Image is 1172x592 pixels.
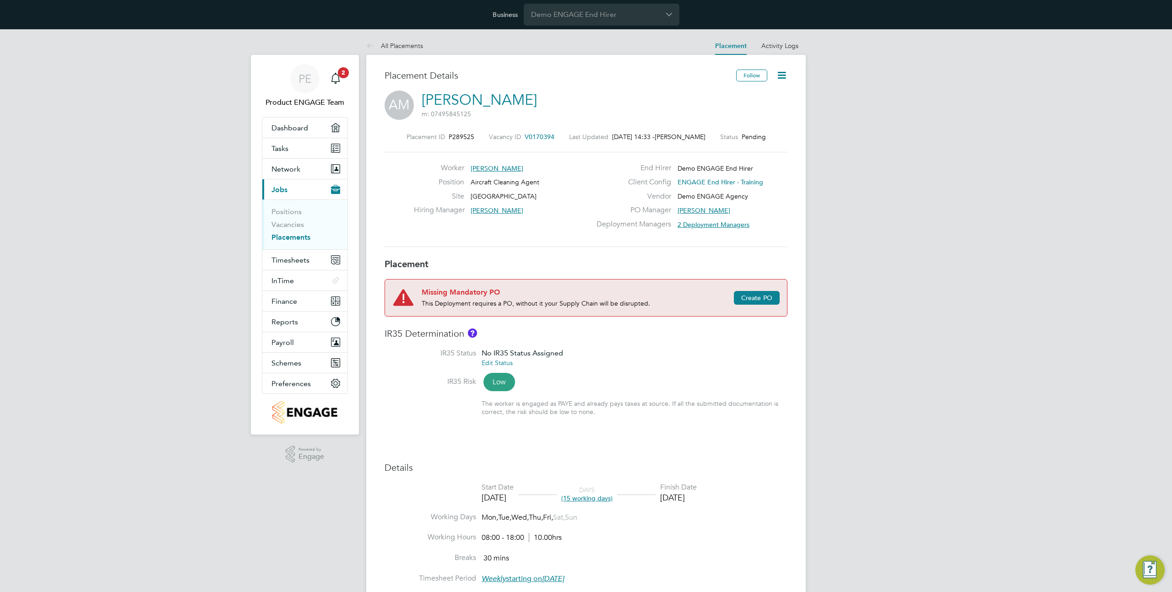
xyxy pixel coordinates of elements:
div: [DATE] [660,492,697,503]
em: [DATE] [542,574,564,583]
span: Missing Mandatory PO [422,288,727,299]
h3: Details [385,462,787,474]
span: Engage [298,453,324,461]
label: End Hirer [594,163,671,173]
nav: Main navigation [251,55,359,435]
label: Vendor [594,192,671,201]
span: 2 [338,67,349,78]
span: Demo ENGAGE End Hirer [678,164,753,172]
button: Schemes [262,353,347,373]
label: Working Hours [385,533,476,542]
span: Network [271,165,300,173]
button: Timesheets [262,250,347,270]
span: Product ENGAGE Team [262,97,348,108]
span: P289525 [449,133,474,141]
span: starting on [482,574,564,583]
span: [DATE] 14:33 - [612,133,655,141]
button: Jobs [262,179,347,199]
label: Deployment Managers [594,220,671,229]
a: [PERSON_NAME] [422,91,537,109]
span: AM [385,91,414,120]
span: Finance [271,297,297,306]
label: Client Config [594,178,671,187]
a: Go to home page [262,401,348,424]
button: Finance [262,291,347,311]
a: Powered byEngage [286,446,325,463]
div: [DATE] [482,492,514,503]
button: Engage Resource Center [1135,555,1165,585]
span: Dashboard [271,124,308,132]
span: Low [483,373,515,391]
button: InTime [262,270,347,291]
div: Jobs [262,199,347,249]
label: Status [720,133,738,141]
label: Worker [414,163,464,173]
label: Position [414,178,464,187]
label: Timesheet Period [385,574,476,583]
span: Mon, [482,513,498,522]
label: IR35 Risk [385,377,476,387]
span: InTime [271,276,294,285]
button: About IR35 [468,328,477,338]
a: Edit Status [482,359,513,367]
span: Sat, [553,513,565,522]
span: [PERSON_NAME] [471,164,523,172]
img: engagetech2-logo-retina.png [272,401,338,424]
button: Reports [262,312,347,332]
p: This Deployment requires a PO, without it your Supply Chain will be disrupted. [422,299,727,308]
label: IR35 Status [385,349,476,358]
span: Tue, [498,513,511,522]
label: PO Manager [594,205,671,215]
label: Working Days [385,512,476,522]
a: Vacancies [271,220,304,229]
span: Sun [565,513,577,522]
a: Tasks [262,138,347,158]
span: Preferences [271,379,311,388]
div: 08:00 - 18:00 [482,533,562,543]
label: Business [493,11,518,19]
span: (15 working days) [561,494,613,502]
b: Placement [385,258,429,269]
label: Hiring Manager [414,205,464,215]
h3: IR35 Determination [385,328,787,339]
label: Breaks [385,553,476,563]
span: Schemes [271,359,301,367]
button: Preferences [262,373,347,393]
span: Payroll [271,338,294,347]
span: V0170394 [525,133,554,141]
label: Last Updated [569,133,608,141]
span: PE [298,73,312,85]
span: Powered by [298,446,324,453]
em: Weekly [482,574,506,583]
span: Wed, [511,513,529,522]
a: All Placements [366,42,423,50]
div: DAYS [557,486,617,502]
a: Activity Logs [761,42,798,50]
label: Vacancy ID [489,133,521,141]
span: No IR35 Status Assigned [482,349,563,357]
span: 2 Deployment Managers [678,221,749,229]
button: Network [262,159,347,179]
span: Jobs [271,185,288,194]
button: Create PO [734,291,780,305]
button: Payroll [262,332,347,352]
span: [PERSON_NAME] [655,133,705,141]
div: Start Date [482,483,514,492]
span: Tasks [271,144,288,153]
span: [PERSON_NAME] [471,206,523,215]
span: Thu, [529,513,543,522]
span: Fri, [543,513,553,522]
a: Positions [271,207,302,216]
span: m: 07495845125 [422,110,471,118]
span: Aircraft Cleaning Agent [471,178,539,186]
a: PEProduct ENGAGE Team [262,64,348,108]
a: Dashboard [262,118,347,138]
span: Timesheets [271,256,309,264]
h3: Placement Details [385,70,729,81]
span: Pending [742,133,766,141]
div: Finish Date [660,483,697,492]
span: ENGAGE End Hirer - Training [678,178,763,186]
label: Site [414,192,464,201]
div: The worker is engaged as PAYE and already pays taxes at source. If all the submitted documentatio... [482,399,787,416]
a: Placement [715,42,747,50]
